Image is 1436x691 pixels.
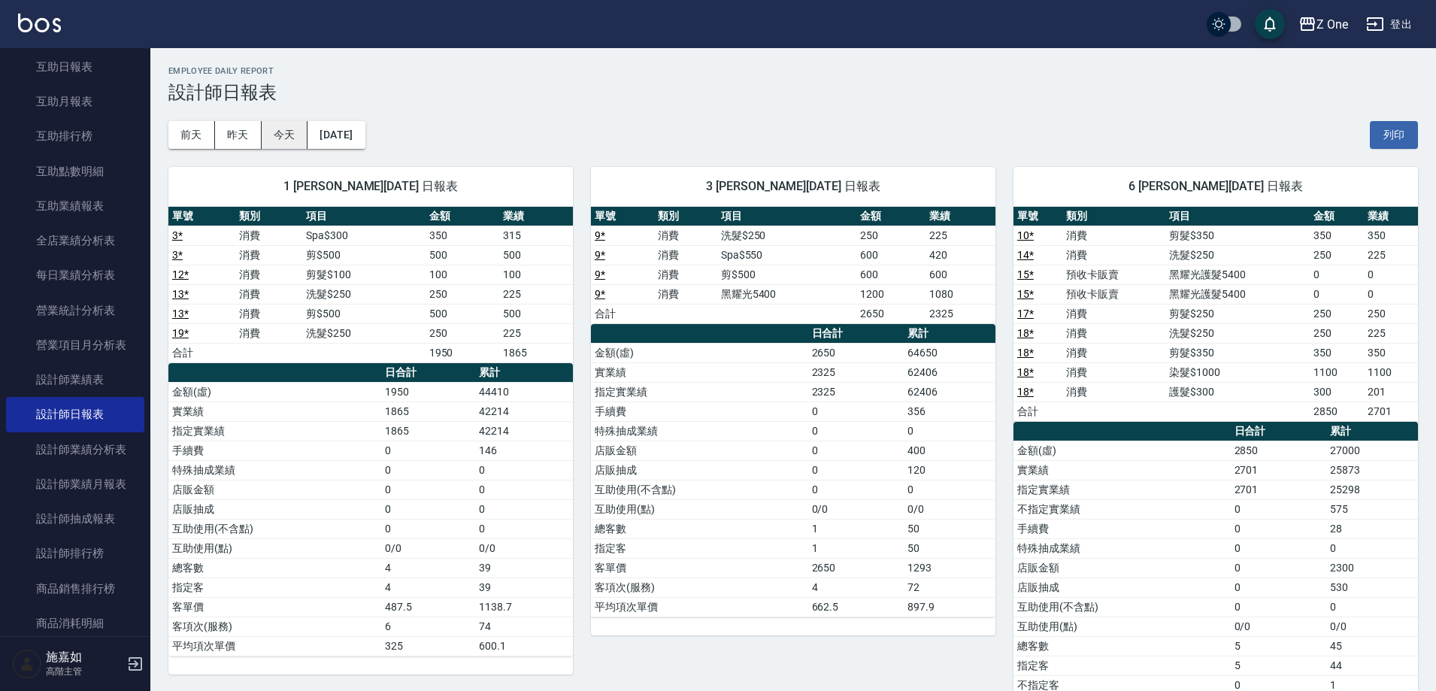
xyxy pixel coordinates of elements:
td: 25873 [1326,460,1418,480]
td: 消費 [654,245,717,265]
td: 合計 [1013,402,1062,421]
td: 指定實業績 [591,382,808,402]
td: 消費 [654,226,717,245]
td: 2701 [1231,480,1326,499]
img: Person [12,649,42,679]
td: 不指定實業績 [1013,499,1231,519]
th: 日合計 [1231,422,1326,441]
td: 黑耀光護髮5400 [1165,265,1310,284]
td: 消費 [1062,362,1165,382]
td: 2850 [1310,402,1364,421]
td: 350 [426,226,499,245]
button: Z One [1292,9,1354,40]
td: 300 [1310,382,1364,402]
td: 0 [475,519,573,538]
td: 特殊抽成業績 [1013,538,1231,558]
td: 2650 [808,558,904,577]
td: 0 [1310,284,1364,304]
td: 1293 [904,558,995,577]
td: 黑耀光5400 [717,284,856,304]
th: 累計 [1326,422,1418,441]
td: 0 [1364,284,1418,304]
td: 合計 [591,304,654,323]
td: 1865 [381,402,475,421]
td: 0 [475,460,573,480]
td: 平均項次單價 [168,636,381,656]
a: 設計師抽成報表 [6,502,144,536]
td: 4 [808,577,904,597]
td: 手續費 [591,402,808,421]
td: 染髮$1000 [1165,362,1310,382]
td: 消費 [235,245,302,265]
td: 201 [1364,382,1418,402]
td: 客單價 [168,597,381,617]
td: 互助使用(點) [168,538,381,558]
td: 2850 [1231,441,1326,460]
span: 6 [PERSON_NAME][DATE] 日報表 [1032,179,1400,194]
td: 500 [499,304,573,323]
a: 互助日報表 [6,50,144,84]
a: 營業統計分析表 [6,293,144,328]
td: 350 [1364,226,1418,245]
td: 120 [904,460,995,480]
a: 互助點數明細 [6,154,144,189]
td: 1080 [926,284,995,304]
td: 0 [1231,499,1326,519]
td: 1865 [381,421,475,441]
div: Z One [1316,15,1348,34]
td: 575 [1326,499,1418,519]
td: 剪$500 [302,245,426,265]
th: 金額 [856,207,926,226]
td: 4 [381,558,475,577]
td: 指定客 [591,538,808,558]
th: 業績 [926,207,995,226]
td: 72 [904,577,995,597]
button: 登出 [1360,11,1418,38]
td: 0 [1231,558,1326,577]
a: 全店業績分析表 [6,223,144,258]
td: 662.5 [808,597,904,617]
td: 487.5 [381,597,475,617]
a: 互助月報表 [6,84,144,119]
td: 1138.7 [475,597,573,617]
td: 0 [381,519,475,538]
td: 剪髮$350 [1165,226,1310,245]
td: 39 [475,558,573,577]
td: 指定客 [1013,656,1231,675]
a: 每日業績分析表 [6,258,144,292]
td: 0 [904,480,995,499]
td: 350 [1364,343,1418,362]
td: Spa$300 [302,226,426,245]
td: 62406 [904,362,995,382]
td: 74 [475,617,573,636]
td: 44410 [475,382,573,402]
td: 0 [808,441,904,460]
td: 消費 [1062,304,1165,323]
td: 0/0 [904,499,995,519]
td: 總客數 [168,558,381,577]
td: 店販金額 [1013,558,1231,577]
td: 225 [926,226,995,245]
td: 手續費 [1013,519,1231,538]
td: 消費 [1062,323,1165,343]
td: 500 [499,245,573,265]
td: 指定實業績 [1013,480,1231,499]
td: Spa$550 [717,245,856,265]
td: 金額(虛) [1013,441,1231,460]
td: 50 [904,519,995,538]
th: 單號 [591,207,654,226]
td: 0/0 [475,538,573,558]
td: 消費 [235,226,302,245]
td: 互助使用(點) [1013,617,1231,636]
td: 225 [1364,323,1418,343]
td: 42214 [475,421,573,441]
td: 0 [381,460,475,480]
td: 消費 [654,284,717,304]
td: 530 [1326,577,1418,597]
td: 50 [904,538,995,558]
td: 洗髮$250 [302,323,426,343]
td: 0 [381,480,475,499]
td: 897.9 [904,597,995,617]
a: 設計師排行榜 [6,536,144,571]
td: 0 [808,421,904,441]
